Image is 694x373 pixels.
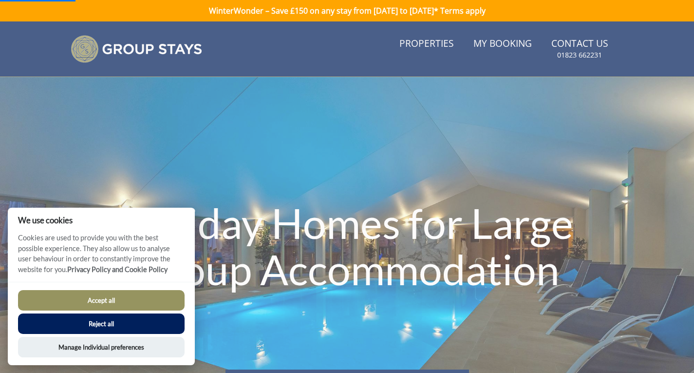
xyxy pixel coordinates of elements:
[469,33,536,55] a: My Booking
[67,265,168,274] a: Privacy Policy and Cookie Policy
[18,314,185,334] button: Reject all
[557,50,602,60] small: 01823 662231
[104,180,590,311] h1: Holiday Homes for Large Group Accommodation
[395,33,458,55] a: Properties
[18,290,185,311] button: Accept all
[8,233,195,282] p: Cookies are used to provide you with the best possible experience. They also allow us to analyse ...
[71,35,202,63] img: Group Stays
[8,216,195,225] h2: We use cookies
[547,33,612,65] a: Contact Us01823 662231
[18,337,185,357] button: Manage Individual preferences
